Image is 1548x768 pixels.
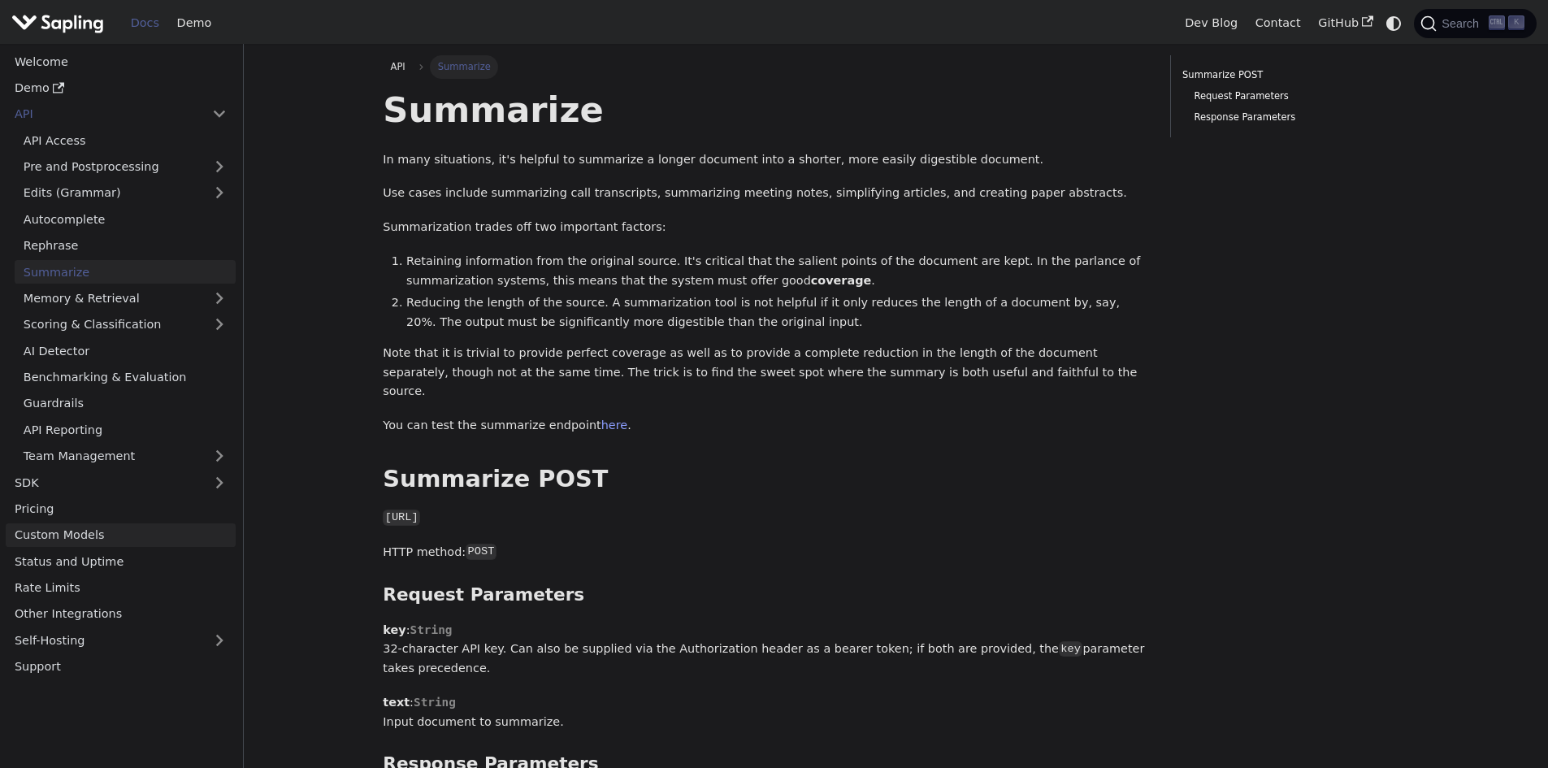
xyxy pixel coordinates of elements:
[11,11,110,35] a: Sapling.ai
[15,155,236,179] a: Pre and Postprocessing
[383,88,1147,132] h1: Summarize
[6,549,236,573] a: Status and Uptime
[383,344,1147,401] p: Note that it is trivial to provide perfect coverage as well as to provide a complete reduction in...
[1247,11,1310,36] a: Contact
[6,523,236,547] a: Custom Models
[1176,11,1246,36] a: Dev Blog
[466,544,496,560] code: POST
[203,102,236,126] button: Collapse sidebar category 'API'
[410,623,452,636] span: String
[203,471,236,494] button: Expand sidebar category 'SDK'
[1437,17,1489,30] span: Search
[15,260,236,284] a: Summarize
[391,61,405,72] span: API
[1309,11,1381,36] a: GitHub
[383,184,1147,203] p: Use cases include summarizing call transcripts, summarizing meeting notes, simplifying articles, ...
[11,11,104,35] img: Sapling.ai
[15,313,236,336] a: Scoring & Classification
[15,418,236,441] a: API Reporting
[383,465,1147,494] h2: Summarize POST
[1059,641,1082,657] code: key
[6,497,236,521] a: Pricing
[383,55,1147,78] nav: Breadcrumbs
[406,293,1147,332] li: Reducing the length of the source. A summarization tool is not helpful if it only reduces the len...
[383,543,1147,562] p: HTTP method:
[383,693,1147,732] p: : Input document to summarize.
[6,576,236,600] a: Rate Limits
[15,181,236,205] a: Edits (Grammar)
[15,234,236,258] a: Rephrase
[15,392,236,415] a: Guardrails
[406,252,1147,291] li: Retaining information from the original source. It's critical that the salient points of the docu...
[1182,67,1403,83] a: Summarize POST
[383,584,1147,606] h3: Request Parameters
[1508,15,1524,30] kbd: K
[383,55,413,78] a: API
[1194,110,1397,125] a: Response Parameters
[6,50,236,73] a: Welcome
[6,76,236,100] a: Demo
[6,471,203,494] a: SDK
[15,287,236,310] a: Memory & Retrieval
[1382,11,1406,35] button: Switch between dark and light mode (currently system mode)
[6,602,236,626] a: Other Integrations
[122,11,168,36] a: Docs
[601,419,627,432] a: here
[383,510,420,526] code: [URL]
[1414,9,1536,38] button: Search (Ctrl+K)
[6,102,203,126] a: API
[383,696,410,709] strong: text
[383,621,1147,679] p: : 32-character API key. Can also be supplied via the Authorization header as a bearer token; if b...
[430,55,498,78] span: Summarize
[811,274,871,287] strong: coverage
[383,623,405,636] strong: key
[383,150,1147,170] p: In many situations, it's helpful to summarize a longer document into a shorter, more easily diges...
[15,366,236,389] a: Benchmarking & Evaluation
[383,218,1147,237] p: Summarization trades off two important factors:
[15,339,236,362] a: AI Detector
[15,207,236,231] a: Autocomplete
[6,655,236,679] a: Support
[15,445,236,468] a: Team Management
[383,416,1147,436] p: You can test the summarize endpoint .
[414,696,456,709] span: String
[15,128,236,152] a: API Access
[168,11,220,36] a: Demo
[6,628,236,652] a: Self-Hosting
[1194,89,1397,104] a: Request Parameters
